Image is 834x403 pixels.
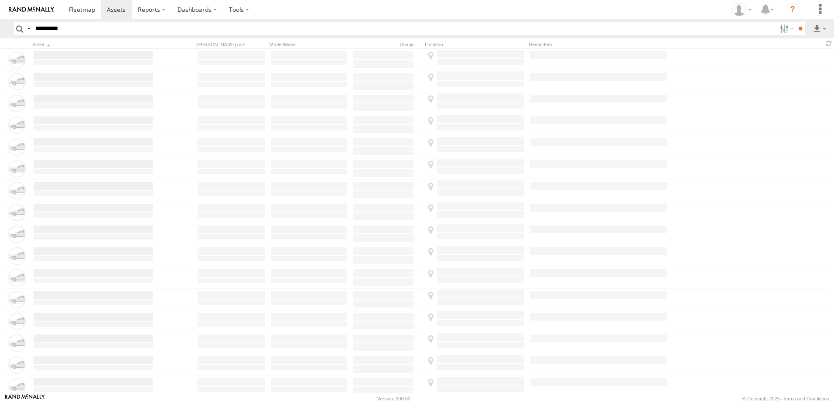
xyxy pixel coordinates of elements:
label: Search Query [25,22,32,35]
a: Terms and Conditions [783,396,829,401]
div: [PERSON_NAME]./Vin [196,41,266,48]
div: Reminders [529,41,668,48]
div: Zaid Abu Manneh [729,3,755,16]
div: Usage [352,41,421,48]
img: rand-logo.svg [9,7,54,13]
label: Search Filter Options [776,22,795,35]
a: Visit our Website [5,394,45,403]
label: Export results as... [812,22,827,35]
div: Model/Make [270,41,348,48]
div: © Copyright 2025 - [742,396,829,401]
div: Version: 306.00 [377,396,410,401]
span: Refresh [824,39,834,48]
div: Click to Sort [32,41,154,48]
div: Location [425,41,525,48]
i: ? [786,3,800,17]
